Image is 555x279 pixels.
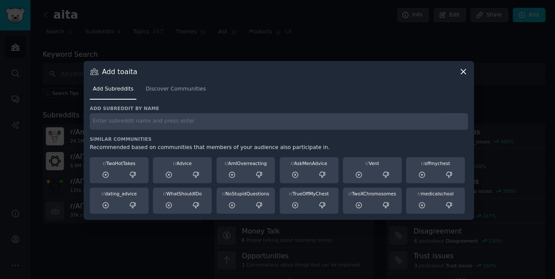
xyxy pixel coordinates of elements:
h3: Add subreddit by name [89,105,466,111]
span: r/ [224,160,227,165]
input: Enter subreddit name and press enter [89,113,466,130]
a: Add Subreddits [89,82,136,100]
div: AmIOverreacting [219,159,271,165]
span: r/ [364,160,367,165]
div: TwoHotTakes [92,159,145,165]
div: Recommended based on communities that members of your audience also participate in. [89,143,466,151]
span: r/ [415,190,419,195]
span: r/ [172,160,176,165]
span: Discover Communities [145,85,205,93]
span: r/ [419,160,422,165]
h3: Similar Communities [89,135,466,141]
div: dating_advice [92,190,145,196]
div: offmychest [407,159,460,165]
div: AskMenAdvice [281,159,334,165]
div: NoStupidQuestions [219,190,271,196]
div: Advice [155,159,208,165]
div: TwoXChromosomes [344,190,397,196]
span: r/ [102,160,106,165]
a: Discover Communities [142,82,208,100]
span: r/ [288,190,291,195]
span: Add Subreddits [92,85,133,93]
span: r/ [162,190,166,195]
div: medicalschool [407,190,460,196]
span: r/ [289,160,293,165]
div: Vent [344,159,397,165]
span: r/ [221,190,225,195]
span: r/ [347,190,350,195]
div: TrueOffMyChest [281,190,334,196]
div: WhatShouldIDo [155,190,208,196]
h3: Add to aita [101,67,137,76]
span: r/ [101,190,104,195]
